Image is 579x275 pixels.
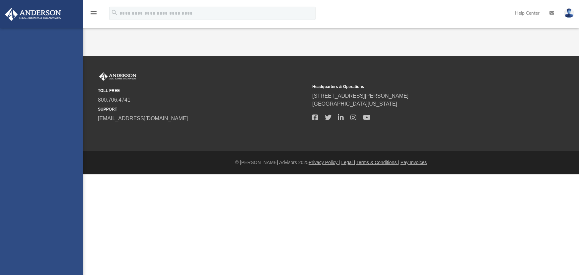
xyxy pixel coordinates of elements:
[98,106,308,112] small: SUPPORT
[98,88,308,94] small: TOLL FREE
[111,9,118,16] i: search
[400,160,427,165] a: Pay Invoices
[98,116,188,121] a: [EMAIL_ADDRESS][DOMAIN_NAME]
[312,93,408,99] a: [STREET_ADDRESS][PERSON_NAME]
[90,13,98,17] a: menu
[312,84,522,90] small: Headquarters & Operations
[309,160,340,165] a: Privacy Policy |
[564,8,574,18] img: User Pic
[98,97,130,103] a: 800.706.4741
[341,160,355,165] a: Legal |
[3,8,63,21] img: Anderson Advisors Platinum Portal
[90,9,98,17] i: menu
[98,72,138,81] img: Anderson Advisors Platinum Portal
[356,160,399,165] a: Terms & Conditions |
[83,159,579,166] div: © [PERSON_NAME] Advisors 2025
[312,101,397,107] a: [GEOGRAPHIC_DATA][US_STATE]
